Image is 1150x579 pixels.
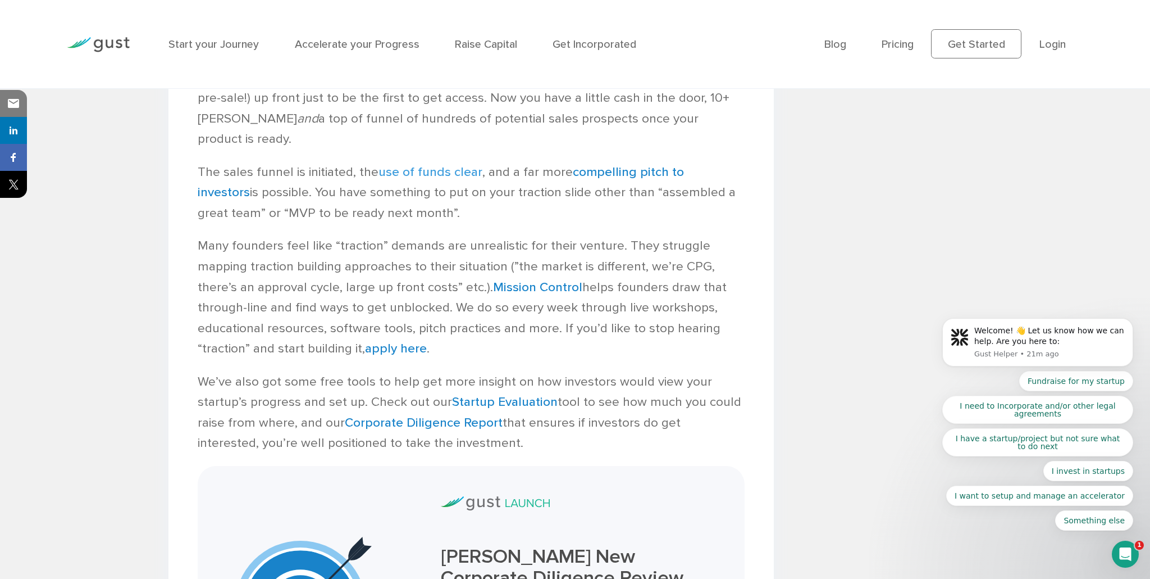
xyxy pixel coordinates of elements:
[198,162,745,224] p: The sales funnel is initiated, the , and a far more is possible. You have something to put on you...
[67,37,130,52] img: Gust Logo
[493,279,582,295] a: Mission Control
[553,38,636,51] a: Get Incorporated
[882,38,914,51] a: Pricing
[1135,541,1144,550] span: 1
[824,38,846,51] a: Blog
[925,142,1150,549] iframe: Intercom notifications message
[168,38,259,51] a: Start your Journey
[1112,541,1139,568] iframe: Intercom live chat
[198,372,745,454] p: We’ve also got some free tools to help get more insight on how investors would view your startup’...
[452,394,558,409] a: Startup Evaluation
[297,111,318,126] em: and
[1039,38,1066,51] a: Login
[455,38,517,51] a: Raise Capital
[365,341,427,356] a: apply here
[198,236,745,359] p: Many founders feel like “traction” demands are unrealistic for their venture. They struggle mappi...
[931,29,1021,58] a: Get Started
[378,164,482,179] a: use of funds clear
[295,38,419,51] a: Accelerate your Progress
[345,415,503,430] a: Corporate Diligence Report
